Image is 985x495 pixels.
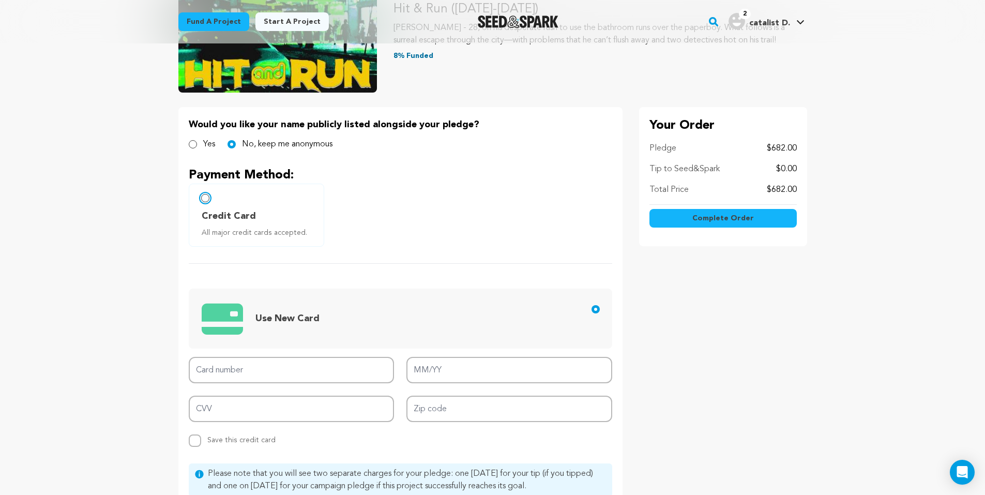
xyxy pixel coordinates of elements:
[478,16,559,28] a: Seed&Spark Homepage
[729,13,790,29] div: catalist D.'s Profile
[767,142,797,155] p: $682.00
[649,209,797,228] button: Complete Order
[649,117,797,134] p: Your Order
[203,138,215,151] label: Yes
[749,19,790,27] span: catalist D.
[649,163,720,175] p: Tip to Seed&Spark
[255,12,329,31] a: Start a project
[478,16,559,28] img: Seed&Spark Logo Dark Mode
[776,163,797,175] p: $0.00
[178,12,249,31] a: Fund a project
[729,13,745,29] img: user.png
[393,51,807,61] p: 8% Funded
[950,460,975,485] div: Open Intercom Messenger
[189,167,612,184] p: Payment Method:
[767,184,797,196] p: $682.00
[242,138,332,151] label: No, keep me anonymous
[202,209,256,223] span: Credit Card
[406,357,612,383] input: MM/YY
[255,314,320,323] span: Use New Card
[189,117,612,132] p: Would you like your name publicly listed alongside your pledge?
[202,228,315,238] span: All major credit cards accepted.
[189,357,395,383] input: Card number
[649,142,676,155] p: Pledge
[726,11,807,29] a: catalist D.'s Profile
[202,297,243,340] img: credit card icons
[406,396,612,422] input: Zip code
[207,432,276,444] span: Save this credit card
[649,184,689,196] p: Total Price
[739,9,751,19] span: 2
[208,468,606,492] span: Please note that you will see two separate charges for your pledge: one [DATE] for your tip (if y...
[726,11,807,33] span: catalist D.'s Profile
[692,213,754,223] span: Complete Order
[189,396,395,422] input: CVV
